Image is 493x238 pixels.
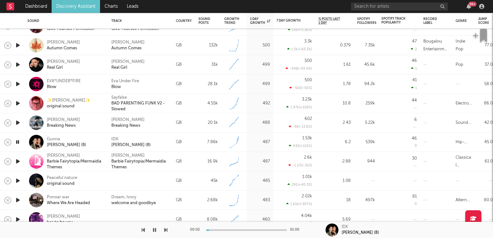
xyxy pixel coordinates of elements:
div: 99 + [468,2,477,6]
div: Growth Trend [224,17,240,25]
div: 58.0 [478,80,493,88]
div: Real Girl [47,65,80,71]
div: Genre [456,19,467,23]
div: Hip-Hop/Rap [456,138,472,146]
div: 45k [198,177,218,185]
div: 20.1k [198,119,218,127]
div: 46 [412,136,417,141]
div: Track [111,19,166,23]
a: [PERSON_NAME]Real Girl [47,59,80,71]
div: 483 [250,196,270,204]
div: 602 [305,117,312,121]
div: 16.9k [198,158,218,165]
div: 7 Day Growth [277,19,302,23]
a: [PERSON_NAME] [111,117,145,123]
a: [PERSON_NAME] (B) [111,142,151,148]
div: 500 [305,59,312,63]
div: Record Label [423,17,439,25]
div: -500 ( -50 % ) [289,86,312,90]
div: Soundtrack [456,119,472,127]
div: 45.6k [357,61,375,69]
div: 47 [412,39,417,44]
div: 2.02k [302,194,312,198]
div: [PERSON_NAME] [47,117,80,123]
div: 6.2 [318,138,351,146]
a: EVA*UNDER*FIREBlow [47,78,81,90]
a: [PERSON_NAME] [111,153,145,159]
div: Electronic [456,100,472,107]
div: 3.3k [304,39,312,44]
a: Peaceful natureoriginal sound [47,175,77,187]
div: 1.5k ( +83.3 % ) [287,47,312,51]
div: Dream, Ivory [111,194,136,200]
div: GB [176,177,182,185]
div: 0 [415,144,417,148]
div: -96 ( -13.8 % ) [289,124,312,129]
div: 487 [250,138,270,146]
div: GB [176,61,182,69]
a: IDK [111,136,118,142]
div: GB [176,80,182,88]
div: 497k [357,196,375,204]
a: [PERSON_NAME]Breaking News [47,117,80,129]
div: 7.86k [198,138,218,146]
div: 41 [412,78,417,82]
a: Real Girl [111,65,127,71]
div: 539k [357,138,375,146]
a: BAD PARENTING FUNK V2 - Slowed [111,101,169,112]
div: 30 [412,156,417,161]
div: Blow [47,84,81,90]
div: Country [176,19,192,23]
div: EVA*UNDER*FIRE [47,78,81,84]
a: Autumn Comes [111,45,142,51]
div: [PERSON_NAME] (B) [47,142,86,148]
div: 132k [198,42,218,49]
div: 94.2k [357,80,375,88]
div: 499 [250,61,270,69]
div: Breaking News [111,123,140,129]
div: 80.0 [478,196,493,204]
div: Sound Posts [198,17,210,25]
div: 37.0 [478,61,493,69]
div: Spotify Track Popularity [381,17,407,25]
div: Gunna [47,136,86,142]
a: Eva Under Fire [111,78,139,84]
div: 2 [411,47,417,51]
div: 42.0 [478,119,493,127]
div: 1.61 [318,61,351,69]
a: [PERSON_NAME]has to be you [47,214,80,225]
div: 1.78 [318,80,351,88]
div: 500 [305,78,312,82]
div: GB [176,158,182,165]
div: GB [176,119,182,127]
div: Bougalou Entertainment [423,38,449,53]
div: [PERSON_NAME] (B) [342,230,379,236]
div: 2.6k [304,155,312,160]
div: Alternative [456,196,472,204]
div: Where We Are Headed [47,200,90,206]
div: 5.22k [357,119,375,127]
a: Sayfalse [111,95,127,101]
div: 0 [415,202,417,206]
div: Sound [27,19,102,23]
div: GB [176,138,182,146]
div: 2.68k [198,196,218,204]
div: Ponoar war [47,194,90,200]
div: 18 [318,196,351,204]
div: Barbie Fairytopia/Mermaidia Themes [111,159,169,170]
div: [PERSON_NAME] [47,40,80,45]
div: 1 Day Growth [250,17,270,25]
div: 1 [411,66,417,71]
div: 1.01k [302,175,312,179]
div: GB [176,196,182,204]
a: [PERSON_NAME] [111,59,145,65]
input: Search for artists [351,3,448,11]
div: 77.0 [478,42,493,49]
div: 5.69 [318,216,351,223]
div: 44 [412,98,417,103]
div: 1.53k [302,136,312,140]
